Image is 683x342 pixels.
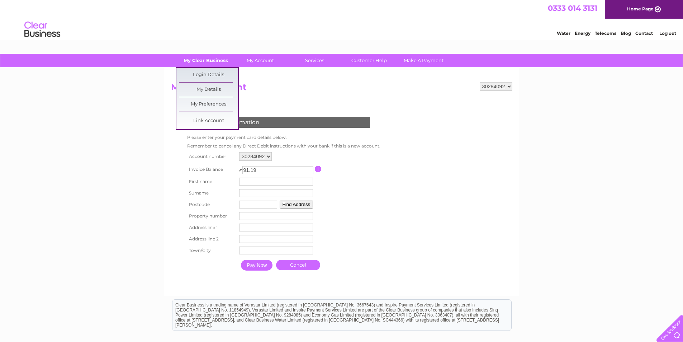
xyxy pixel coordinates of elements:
a: Make A Payment [394,54,453,67]
td: Please enter your payment card details below. [185,133,382,142]
button: Find Address [280,201,313,209]
th: Account number [185,150,238,163]
a: Blog [621,31,631,36]
a: Water [557,31,570,36]
div: Card Holder Information [187,117,370,128]
img: logo.png [24,19,61,41]
a: Energy [575,31,590,36]
th: Postcode [185,199,238,210]
td: £ [239,164,242,173]
input: Information [315,166,322,172]
th: Address line 2 [185,233,238,245]
a: My Details [179,83,238,97]
th: Invoice Balance [185,163,238,176]
th: First name [185,176,238,187]
a: Services [285,54,344,67]
a: 0333 014 3131 [548,4,597,13]
a: Login Details [179,68,238,82]
a: My Clear Business [176,54,235,67]
a: My Preferences [179,97,238,112]
a: Customer Help [340,54,399,67]
a: My Account [231,54,290,67]
div: Clear Business is a trading name of Verastar Limited (registered in [GEOGRAPHIC_DATA] No. 3667643... [172,4,511,35]
a: Link Account [179,114,238,128]
th: Town/City [185,245,238,256]
a: Telecoms [595,31,616,36]
th: Surname [185,187,238,199]
td: Remember to cancel any Direct Debit instructions with your bank if this is a new account. [185,142,382,150]
a: Log out [659,31,676,36]
h2: Make a payment [171,82,512,96]
a: Contact [635,31,653,36]
th: Property number [185,210,238,222]
input: Pay Now [241,260,272,271]
th: Address line 1 [185,222,238,233]
a: Cancel [276,260,320,270]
